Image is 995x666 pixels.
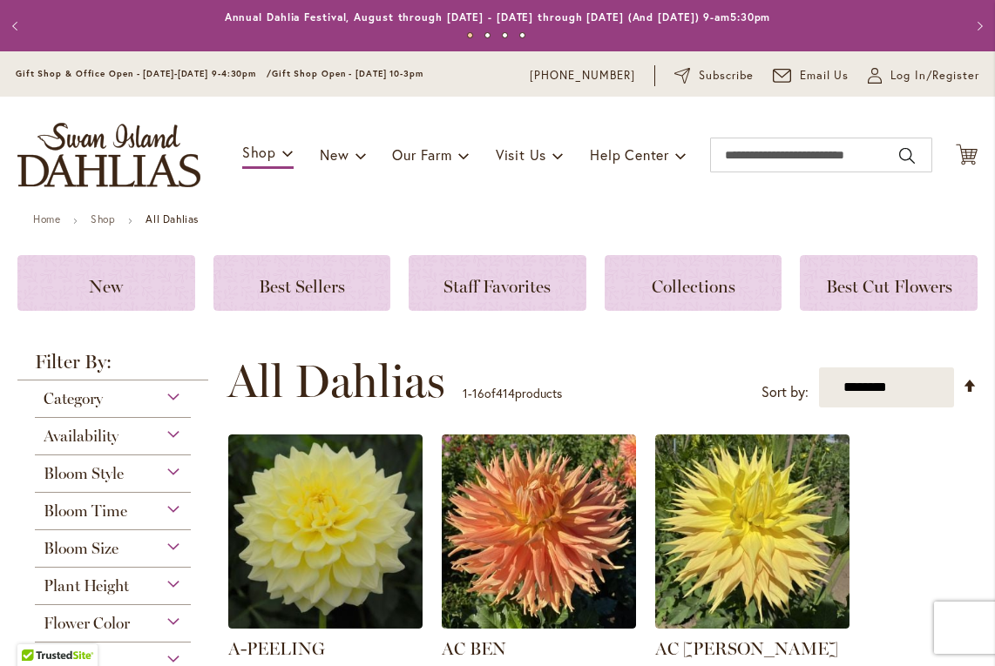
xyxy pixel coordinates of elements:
span: 414 [496,385,515,401]
a: [PHONE_NUMBER] [530,67,635,84]
a: Collections [605,255,782,311]
span: Gift Shop Open - [DATE] 10-3pm [272,68,423,79]
span: Bloom Style [44,464,124,483]
span: 16 [472,385,484,401]
a: AC [PERSON_NAME] [655,638,838,659]
span: Gift Shop & Office Open - [DATE]-[DATE] 9-4:30pm / [16,68,272,79]
span: Flower Color [44,614,130,633]
a: Home [33,212,60,225]
a: AC BEN [442,616,636,632]
span: New [320,145,349,164]
img: A-Peeling [228,434,423,629]
a: Staff Favorites [409,255,586,311]
a: Annual Dahlia Festival, August through [DATE] - [DATE] through [DATE] (And [DATE]) 9-am5:30pm [225,10,771,24]
a: New [17,255,195,311]
span: Bloom Size [44,539,118,558]
span: Category [44,389,103,408]
strong: Filter By: [17,353,208,380]
a: AC Jeri [655,616,849,632]
a: Best Sellers [213,255,391,311]
button: 2 of 4 [484,32,491,38]
span: Collections [652,276,735,297]
button: 3 of 4 [502,32,508,38]
p: - of products [463,380,562,407]
iframe: Launch Accessibility Center [13,604,62,653]
span: Availability [44,427,118,446]
span: Email Us [800,67,849,84]
label: Sort by: [761,376,809,408]
span: Shop [242,143,276,161]
a: Subscribe [674,67,754,84]
span: Best Cut Flowers [826,276,952,297]
span: Plant Height [44,576,129,595]
a: AC BEN [442,638,506,659]
span: Visit Us [496,145,546,164]
span: Staff Favorites [443,276,551,297]
a: A-PEELING [228,638,325,659]
span: Best Sellers [259,276,345,297]
a: A-Peeling [228,616,423,632]
span: All Dahlias [227,355,445,407]
span: Bloom Time [44,501,127,521]
img: AC BEN [442,434,636,629]
button: 4 of 4 [519,32,525,38]
a: Best Cut Flowers [800,255,978,311]
span: Help Center [590,145,669,164]
a: Log In/Register [868,67,979,84]
span: Our Farm [392,145,451,164]
a: Shop [91,212,115,225]
span: 1 [463,385,468,401]
span: New [89,276,123,297]
a: store logo [17,123,200,187]
img: AC Jeri [655,434,849,629]
span: Subscribe [699,67,754,84]
button: 1 of 4 [467,32,473,38]
button: Next [960,9,995,44]
strong: All Dahlias [146,212,199,225]
span: Log In/Register [890,67,979,84]
a: Email Us [773,67,849,84]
